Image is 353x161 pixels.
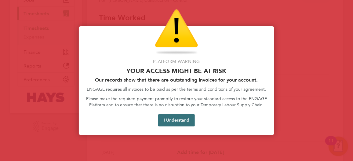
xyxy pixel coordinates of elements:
[155,9,198,55] img: Warning Icon
[86,59,267,65] p: Platform Warning
[86,86,267,93] p: ENGAGE requires all invoices to be paid as per the terms and conditions of your agreement.
[158,114,195,126] button: I Understand
[86,77,267,83] h2: Our records show that there are outstanding Invoices for your account.
[79,26,274,135] div: Access At Risk
[86,67,267,75] p: Your access might be at risk
[86,96,267,108] p: Please make the required payment promptly to restore your standard access to the ENGAGE Platform ...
